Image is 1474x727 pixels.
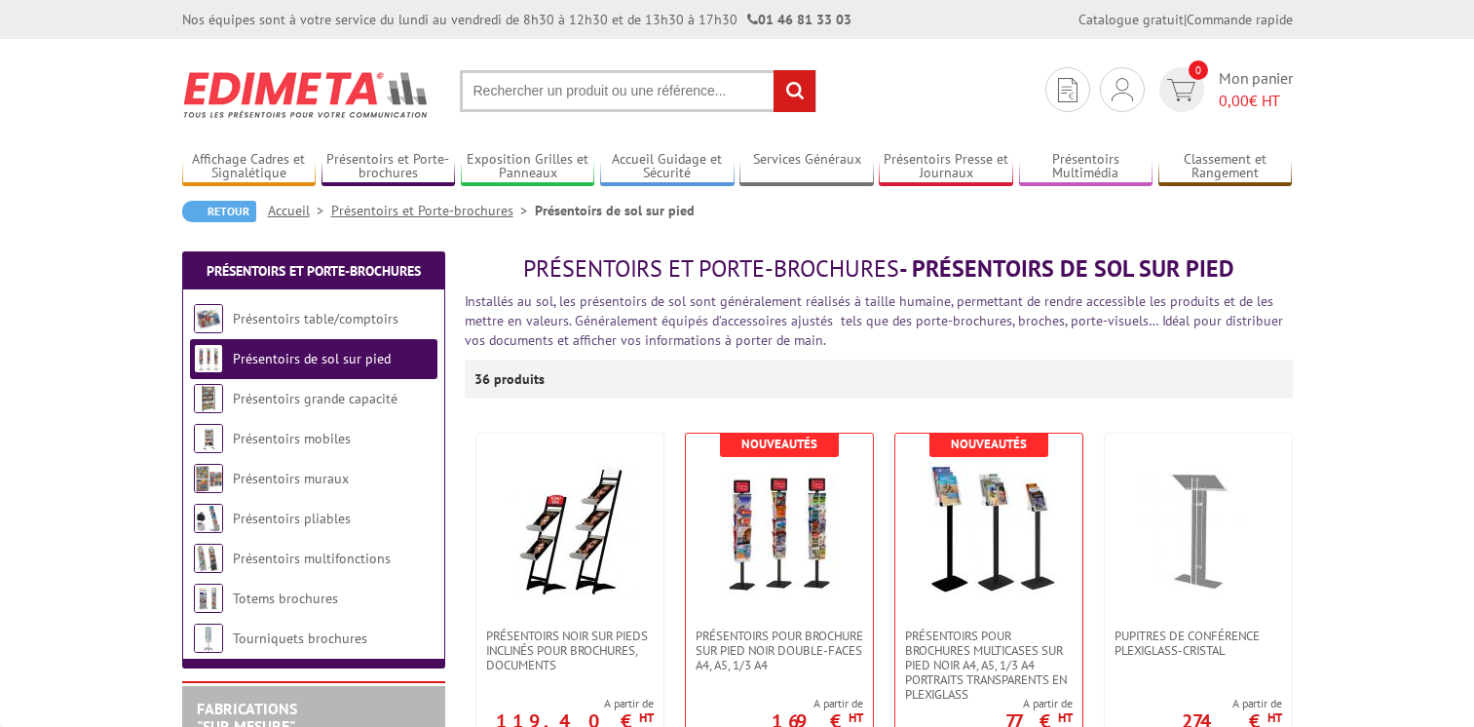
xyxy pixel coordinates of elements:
[639,709,654,726] sup: HT
[233,470,349,487] a: Présentoirs muraux
[1267,709,1282,726] sup: HT
[951,436,1027,452] b: Nouveautés
[1005,715,1073,727] p: 77 €
[739,151,874,183] a: Services Généraux
[1219,90,1293,112] span: € HT
[502,463,638,598] img: Présentoirs NOIR sur pieds inclinés pour brochures, documents
[772,696,863,711] span: A partir de
[1189,60,1208,80] span: 0
[233,430,351,447] a: Présentoirs mobiles
[268,202,331,219] a: Accueil
[1182,715,1282,727] p: 274 €
[182,201,256,222] a: Retour
[921,463,1057,599] img: Présentoirs pour brochures multicases sur pied NOIR A4, A5, 1/3 A4 Portraits transparents en plex...
[194,544,223,573] img: Présentoirs multifonctions
[741,436,817,452] b: Nouveautés
[711,463,848,599] img: Présentoirs pour brochure sur pied NOIR double-faces A4, A5, 1/3 A4
[772,715,863,727] p: 169 €
[194,304,223,333] img: Présentoirs table/comptoirs
[194,384,223,413] img: Présentoirs grande capacité
[486,629,654,672] span: Présentoirs NOIR sur pieds inclinés pour brochures, documents
[1078,10,1293,29] div: |
[194,504,223,533] img: Présentoirs pliables
[1078,11,1184,28] a: Catalogue gratuit
[461,151,595,183] a: Exposition Grilles et Panneaux
[233,510,351,527] a: Présentoirs pliables
[879,151,1013,183] a: Présentoirs Presse et Journaux
[331,202,535,219] a: Présentoirs et Porte-brochures
[233,350,391,367] a: Présentoirs de sol sur pied
[1058,78,1077,102] img: devis rapide
[233,390,397,407] a: Présentoirs grande capacité
[523,253,899,284] span: Présentoirs et Porte-brochures
[1005,696,1073,711] span: A partir de
[1112,78,1133,101] img: devis rapide
[496,696,654,711] span: A partir de
[1058,709,1073,726] sup: HT
[233,310,398,327] a: Présentoirs table/comptoirs
[182,10,851,29] div: Nos équipes sont à votre service du lundi au vendredi de 8h30 à 12h30 et de 13h30 à 17h30
[895,629,1082,702] a: Présentoirs pour brochures multicases sur pied NOIR A4, A5, 1/3 A4 Portraits transparents en plex...
[465,292,1283,349] font: Installés au sol, les présentoirs de sol sont généralement réalisés à taille humaine, permettant ...
[182,151,317,183] a: Affichage Cadres et Signalétique
[774,70,815,112] input: rechercher
[696,629,863,672] span: Présentoirs pour brochure sur pied NOIR double-faces A4, A5, 1/3 A4
[182,58,431,131] img: Edimeta
[207,262,421,280] a: Présentoirs et Porte-brochures
[194,464,223,493] img: Présentoirs muraux
[747,11,851,28] strong: 01 46 81 33 03
[1167,79,1195,101] img: devis rapide
[849,709,863,726] sup: HT
[1154,67,1293,112] a: devis rapide 0 Mon panier 0,00€ HT
[1182,696,1282,711] span: A partir de
[474,360,548,399] p: 36 produits
[194,424,223,453] img: Présentoirs mobiles
[535,201,695,220] li: Présentoirs de sol sur pied
[321,151,456,183] a: Présentoirs et Porte-brochures
[1130,463,1266,599] img: Pupitres de conférence plexiglass-cristal
[1187,11,1293,28] a: Commande rapide
[1219,67,1293,112] span: Mon panier
[194,584,223,613] img: Totems brochures
[233,630,367,647] a: Tourniquets brochures
[1219,91,1249,110] span: 0,00
[496,715,654,727] p: 119.40 €
[905,629,1073,702] span: Présentoirs pour brochures multicases sur pied NOIR A4, A5, 1/3 A4 Portraits transparents en plex...
[233,550,391,567] a: Présentoirs multifonctions
[1105,629,1292,658] a: Pupitres de conférence plexiglass-cristal
[460,70,816,112] input: Rechercher un produit ou une référence...
[686,629,873,672] a: Présentoirs pour brochure sur pied NOIR double-faces A4, A5, 1/3 A4
[600,151,735,183] a: Accueil Guidage et Sécurité
[465,256,1293,282] h1: - Présentoirs de sol sur pied
[194,344,223,373] img: Présentoirs de sol sur pied
[1019,151,1153,183] a: Présentoirs Multimédia
[476,629,663,672] a: Présentoirs NOIR sur pieds inclinés pour brochures, documents
[1158,151,1293,183] a: Classement et Rangement
[1115,629,1282,658] span: Pupitres de conférence plexiglass-cristal
[233,590,338,607] a: Totems brochures
[194,624,223,653] img: Tourniquets brochures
